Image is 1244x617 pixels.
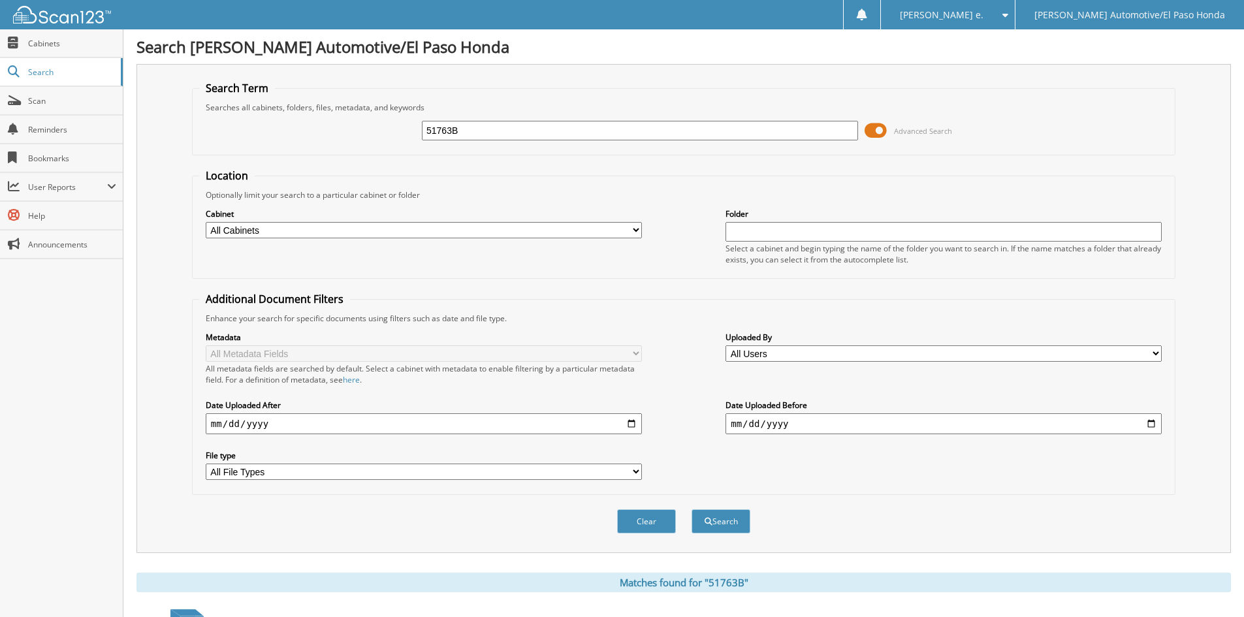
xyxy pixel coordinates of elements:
span: Reminders [28,124,116,135]
label: Cabinet [206,208,642,219]
label: Folder [726,208,1162,219]
span: Cabinets [28,38,116,49]
legend: Location [199,168,255,183]
label: Metadata [206,332,642,343]
button: Clear [617,509,676,533]
span: Scan [28,95,116,106]
label: File type [206,450,642,461]
span: Search [28,67,114,78]
span: Advanced Search [894,126,952,136]
label: Date Uploaded After [206,400,642,411]
div: Matches found for "51763B" [136,573,1231,592]
a: here [343,374,360,385]
button: Search [692,509,750,533]
input: end [726,413,1162,434]
span: Help [28,210,116,221]
div: All metadata fields are searched by default. Select a cabinet with metadata to enable filtering b... [206,363,642,385]
label: Uploaded By [726,332,1162,343]
label: Date Uploaded Before [726,400,1162,411]
span: Bookmarks [28,153,116,164]
span: Announcements [28,239,116,250]
h1: Search [PERSON_NAME] Automotive/El Paso Honda [136,36,1231,57]
span: User Reports [28,182,107,193]
div: Searches all cabinets, folders, files, metadata, and keywords [199,102,1168,113]
span: [PERSON_NAME] e. [900,11,983,19]
div: Enhance your search for specific documents using filters such as date and file type. [199,313,1168,324]
legend: Search Term [199,81,275,95]
legend: Additional Document Filters [199,292,350,306]
img: scan123-logo-white.svg [13,6,111,24]
span: [PERSON_NAME] Automotive/El Paso Honda [1034,11,1225,19]
input: start [206,413,642,434]
div: Optionally limit your search to a particular cabinet or folder [199,189,1168,200]
div: Select a cabinet and begin typing the name of the folder you want to search in. If the name match... [726,243,1162,265]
